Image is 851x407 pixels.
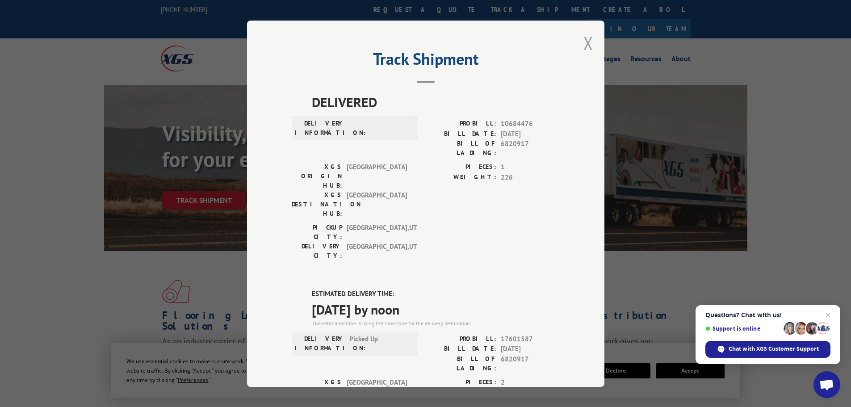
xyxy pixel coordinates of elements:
[347,162,407,190] span: [GEOGRAPHIC_DATA]
[501,119,560,129] span: 10684476
[292,162,342,190] label: XGS ORIGIN HUB:
[312,92,560,112] span: DELIVERED
[347,190,407,218] span: [GEOGRAPHIC_DATA]
[347,223,407,242] span: [GEOGRAPHIC_DATA] , UT
[294,334,345,352] label: DELIVERY INFORMATION:
[312,289,560,299] label: ESTIMATED DELIVERY TIME:
[426,119,496,129] label: PROBILL:
[426,162,496,172] label: PIECES:
[292,377,342,405] label: XGS ORIGIN HUB:
[501,129,560,139] span: [DATE]
[292,223,342,242] label: PICKUP CITY:
[426,377,496,387] label: PIECES:
[426,172,496,182] label: WEIGHT:
[292,53,560,70] h2: Track Shipment
[312,319,560,327] div: The estimated time is using the time zone for the delivery destination.
[705,325,780,332] span: Support is online
[426,354,496,373] label: BILL OF LADING:
[813,371,840,398] a: Open chat
[426,129,496,139] label: BILL DATE:
[426,344,496,354] label: BILL DATE:
[292,190,342,218] label: XGS DESTINATION HUB:
[292,242,342,260] label: DELIVERY CITY:
[426,334,496,344] label: PROBILL:
[501,377,560,387] span: 2
[705,341,830,358] span: Chat with XGS Customer Support
[501,354,560,373] span: 6820917
[501,139,560,158] span: 6820917
[426,139,496,158] label: BILL OF LADING:
[705,311,830,319] span: Questions? Chat with us!
[501,162,560,172] span: 1
[501,172,560,182] span: 226
[312,299,560,319] span: [DATE] by noon
[583,31,593,55] button: Close modal
[729,345,819,353] span: Chat with XGS Customer Support
[501,334,560,344] span: 17601587
[347,377,407,405] span: [GEOGRAPHIC_DATA]
[294,119,345,138] label: DELIVERY INFORMATION:
[501,344,560,354] span: [DATE]
[349,334,410,352] span: Picked Up
[347,242,407,260] span: [GEOGRAPHIC_DATA] , UT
